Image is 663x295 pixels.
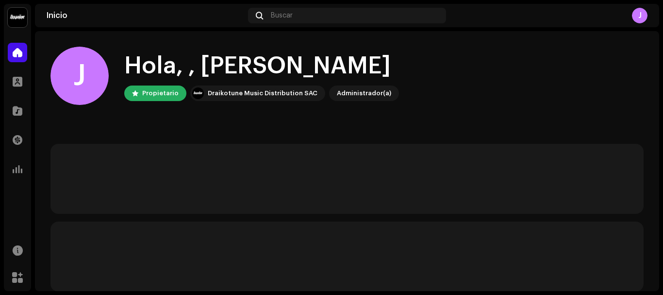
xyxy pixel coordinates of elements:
div: Hola, , [PERSON_NAME] [124,51,399,82]
img: 10370c6a-d0e2-4592-b8a2-38f444b0ca44 [8,8,27,27]
div: J [632,8,647,23]
img: 10370c6a-d0e2-4592-b8a2-38f444b0ca44 [192,87,204,99]
div: Propietario [142,87,179,99]
div: J [50,47,109,105]
div: Administrador(a) [337,87,391,99]
div: Draikotune Music Distribution SAC [208,87,317,99]
div: Inicio [47,12,244,19]
span: Buscar [271,12,293,19]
